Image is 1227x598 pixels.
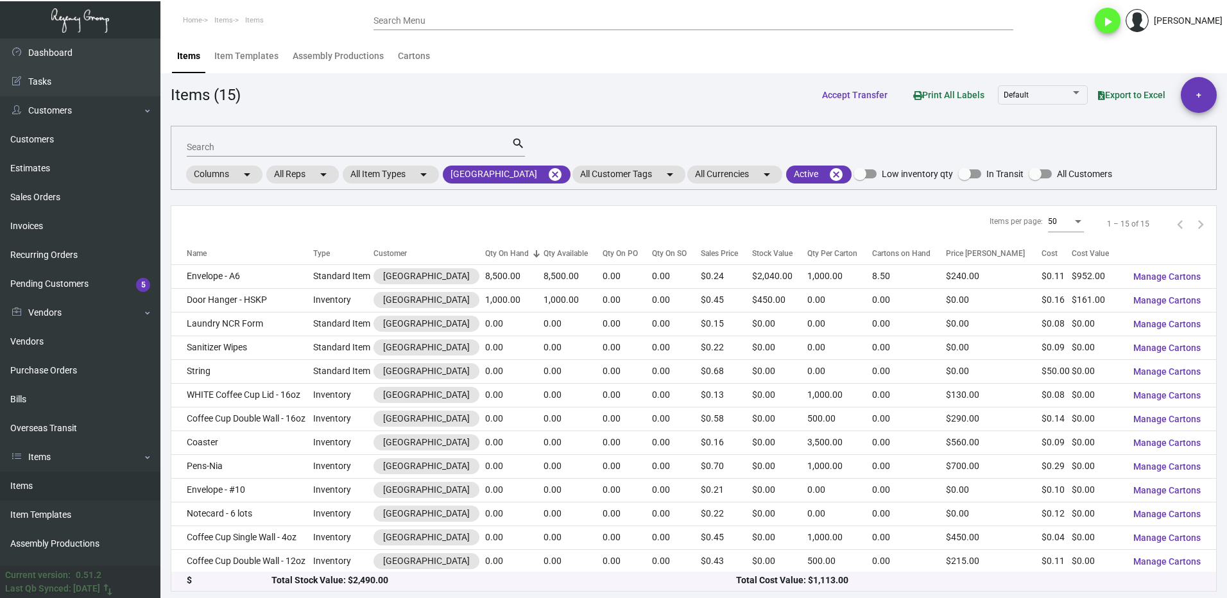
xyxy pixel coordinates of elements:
button: Next page [1190,214,1211,234]
td: 0.00 [872,359,946,383]
td: $0.68 [701,359,752,383]
span: Manage Cartons [1133,509,1201,519]
td: 0.00 [603,264,652,288]
td: Inventory [313,478,373,502]
td: $0.00 [1072,407,1123,431]
div: Name [187,248,207,259]
td: $700.00 [946,454,1042,478]
td: $0.08 [1042,383,1071,407]
td: $0.00 [752,383,807,407]
td: $0.00 [1072,359,1123,383]
mat-icon: arrow_drop_down [316,167,331,182]
td: Pens-Nia [171,454,313,478]
td: 0.00 [872,336,946,359]
td: $0.00 [752,336,807,359]
div: [GEOGRAPHIC_DATA] [383,293,470,307]
td: Inventory [313,502,373,525]
div: Item Templates [214,49,279,63]
div: Cost [1042,248,1071,259]
div: [GEOGRAPHIC_DATA] [383,412,470,425]
mat-chip: All Item Types [343,166,439,184]
td: Standard Item [313,264,373,288]
button: Manage Cartons [1123,502,1211,525]
div: [GEOGRAPHIC_DATA] [383,317,470,330]
span: Items [214,16,233,24]
td: Standard Item [313,336,373,359]
td: Inventory [313,383,373,407]
mat-icon: arrow_drop_down [759,167,775,182]
td: $0.45 [701,288,752,312]
td: 0.00 [485,336,544,359]
td: 1,000.00 [807,525,872,549]
td: 0.00 [652,478,701,502]
td: Laundry NCR Form [171,312,313,336]
td: Inventory [313,288,373,312]
span: Manage Cartons [1133,319,1201,329]
td: $0.11 [1042,264,1071,288]
span: Manage Cartons [1133,485,1201,495]
td: 1,000.00 [807,264,872,288]
div: [GEOGRAPHIC_DATA] [383,483,470,497]
button: Manage Cartons [1123,550,1211,573]
td: 0.00 [485,525,544,549]
div: Last Qb Synced: [DATE] [5,582,100,595]
div: Stock Value [752,248,807,259]
button: Print All Labels [903,83,995,107]
span: All Customers [1057,166,1112,182]
span: Items [245,16,264,24]
td: $0.00 [752,525,807,549]
td: $0.12 [1042,502,1071,525]
td: 0.00 [603,359,652,383]
div: Qty On Hand [485,248,529,259]
button: Manage Cartons [1123,431,1211,454]
div: Total Stock Value: $2,490.00 [271,574,736,587]
td: $0.08 [1042,312,1071,336]
button: Manage Cartons [1123,312,1211,336]
div: [GEOGRAPHIC_DATA] [383,388,470,402]
td: 0.00 [485,383,544,407]
td: 0.00 [485,478,544,502]
div: Stock Value [752,248,793,259]
td: 0.00 [652,502,701,525]
div: Current version: [5,568,71,582]
td: 0.00 [485,359,544,383]
td: 0.00 [603,407,652,431]
button: Manage Cartons [1123,265,1211,288]
div: Price [PERSON_NAME] [946,248,1025,259]
td: WHITE Coffee Cup Lid - 16oz [171,383,313,407]
td: $0.00 [1072,502,1123,525]
mat-icon: cancel [828,167,844,182]
td: 0.00 [807,312,872,336]
button: Manage Cartons [1123,289,1211,312]
td: 0.00 [603,478,652,502]
td: $0.11 [1042,549,1071,573]
td: $50.00 [1042,359,1071,383]
div: Qty On PO [603,248,638,259]
div: [PERSON_NAME] [1154,14,1223,28]
td: $450.00 [946,525,1042,549]
td: $0.00 [1072,525,1123,549]
div: Price [PERSON_NAME] [946,248,1042,259]
td: 1,000.00 [807,383,872,407]
td: $0.00 [946,359,1042,383]
td: 0.00 [807,478,872,502]
button: Manage Cartons [1123,407,1211,431]
mat-chip: Active [786,166,852,184]
span: Manage Cartons [1133,533,1201,543]
mat-icon: arrow_drop_down [662,167,678,182]
td: 0.00 [872,549,946,573]
td: $0.09 [1042,336,1071,359]
div: [GEOGRAPHIC_DATA] [383,507,470,520]
div: Sales Price [701,248,738,259]
div: [GEOGRAPHIC_DATA] [383,269,470,283]
td: 8,500.00 [544,264,603,288]
span: 50 [1048,217,1057,226]
div: Items per page: [990,216,1043,227]
td: 0.00 [544,359,603,383]
td: $215.00 [946,549,1042,573]
td: $161.00 [1072,288,1123,312]
td: 0.00 [603,454,652,478]
td: 0.00 [652,549,701,573]
td: $560.00 [946,431,1042,454]
mat-chip: All Customer Tags [572,166,685,184]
